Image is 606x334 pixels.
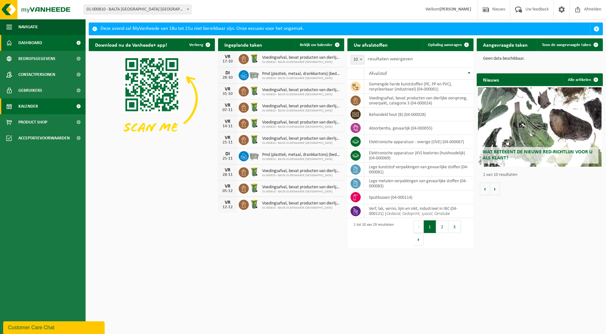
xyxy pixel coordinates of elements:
[249,85,260,96] img: WB-0240-HPE-GN-50
[364,149,474,163] td: elektronische apparatuur (KV) koelvries (huishoudelijk) (04-000069)
[483,150,592,161] span: Wat betekent de nieuwe RED-richtlijn voor u als klant?
[221,92,234,96] div: 31-10
[221,168,234,173] div: VR
[369,71,387,76] span: Afvalstof
[440,7,471,12] strong: [PERSON_NAME]
[3,320,106,334] iframe: chat widget
[100,23,590,35] div: Deze avond zal MyVanheede van 18u tot 21u niet bereikbaar zijn. Onze excuses voor het ongemak.
[249,102,260,112] img: WB-0240-HPE-GN-50
[221,151,234,157] div: DI
[221,140,234,145] div: 21-11
[249,199,260,210] img: WB-0240-HPE-GN-50
[477,38,534,51] h2: Aangevraagde taken
[221,76,234,80] div: 28-10
[424,220,436,233] button: 1
[262,169,341,174] span: Voedingsafval, bevat producten van dierlijke oorsprong, onverpakt, categorie 3
[189,43,203,47] span: Verberg
[18,114,47,130] span: Product Shop
[347,38,394,51] h2: Uw afvalstoffen
[262,201,341,206] span: Voedingsafval, bevat producten van dierlijke oorsprong, onverpakt, categorie 3
[262,109,341,113] span: 01-000810 - BALTA OUDENAARDE [GEOGRAPHIC_DATA]
[368,57,413,62] label: resultaten weergeven
[221,205,234,210] div: 12-12
[364,190,474,204] td: spuitbussen (04-000114)
[221,87,234,92] div: VR
[221,135,234,140] div: VR
[414,233,423,246] button: Next
[364,177,474,190] td: lege metalen verpakkingen van gevaarlijke stoffen (04-000083)
[89,38,173,51] h2: Download nu de Vanheede+ app!
[262,77,341,80] span: 01-000810 - BALTA OUDENAARDE [GEOGRAPHIC_DATA]
[262,120,341,125] span: Voedingsafval, bevat producten van dierlijke oorsprong, onverpakt, categorie 3
[262,185,341,190] span: Voedingsafval, bevat producten van dierlijke oorsprong, onverpakt, categorie 3
[364,108,474,121] td: behandeld hout (B) (04-000028)
[221,124,234,129] div: 14-11
[537,38,602,51] a: Toon de aangevraagde taken
[364,135,474,149] td: elektronische apparatuur - overige (OVE) (04-000067)
[89,51,215,146] img: Download de VHEPlus App
[386,211,450,216] i: Cedacid, Cedoprint, Lyocol, Ceralube
[477,73,505,86] h2: Nieuws
[249,118,260,129] img: WB-0240-HPE-GN-50
[262,174,341,177] span: 01-000810 - BALTA OUDENAARDE [GEOGRAPHIC_DATA]
[84,5,191,14] span: 01-000810 - BALTA OUDENAARDE NV - OUDENAARDE
[249,53,260,64] img: WB-0240-HPE-GN-50
[262,206,341,210] span: 01-000810 - BALTA OUDENAARDE [GEOGRAPHIC_DATA]
[221,184,234,189] div: VR
[262,93,341,97] span: 01-000810 - BALTA OUDENAARDE [GEOGRAPHIC_DATA]
[18,83,42,98] span: Gebruikers
[364,163,474,177] td: lege kunststof verpakkingen van gevaarlijke stoffen (04-000081)
[542,43,591,47] span: Toon de aangevraagde taken
[423,38,473,51] a: Ophaling aanvragen
[249,69,260,80] img: WB-2500-GAL-GY-01
[221,54,234,59] div: VR
[249,183,260,193] img: WB-0240-HPE-GN-50
[428,43,462,47] span: Ophaling aanvragen
[262,141,341,145] span: 01-000810 - BALTA OUDENAARDE [GEOGRAPHIC_DATA]
[478,87,602,167] a: Wat betekent de nieuwe RED-richtlijn voor u als klant?
[184,38,214,51] button: Verberg
[262,71,341,77] span: Pmd (plastiek, metaal, drankkartons) (bedrijven)
[221,59,234,64] div: 17-10
[436,220,448,233] button: 2
[563,73,602,86] a: Alle artikelen
[351,220,394,246] div: 1 tot 10 van 29 resultaten
[18,67,55,83] span: Contactpersonen
[262,125,341,129] span: 01-000810 - BALTA OUDENAARDE [GEOGRAPHIC_DATA]
[364,80,474,94] td: gemengde harde kunststoffen (PE, PP en PVC), recycleerbaar (industrieel) (04-000001)
[483,173,600,177] p: 1 van 10 resultaten
[351,55,364,64] span: 10
[295,38,344,51] a: Bekijk uw kalender
[18,98,38,114] span: Kalender
[221,108,234,112] div: 07-11
[221,119,234,124] div: VR
[364,204,474,218] td: verf, lak, vernis, lijm en inkt, industrieel in IBC (04-000121) |
[262,104,341,109] span: Voedingsafval, bevat producten van dierlijke oorsprong, onverpakt, categorie 3
[480,183,490,195] button: Vorige
[18,19,38,35] span: Navigatie
[18,51,55,67] span: Bedrijfsgegevens
[249,134,260,145] img: WB-0240-HPE-GN-50
[490,183,500,195] button: Volgende
[262,190,341,194] span: 01-000810 - BALTA OUDENAARDE [GEOGRAPHIC_DATA]
[221,157,234,161] div: 25-11
[364,121,474,135] td: absorbentia, gevaarlijk (04-000055)
[483,57,596,61] p: Geen data beschikbaar.
[218,38,268,51] h2: Ingeplande taken
[262,157,341,161] span: 01-000810 - BALTA OUDENAARDE [GEOGRAPHIC_DATA]
[351,55,364,64] span: 10
[221,70,234,76] div: DI
[262,60,341,64] span: 01-000810 - BALTA OUDENAARDE [GEOGRAPHIC_DATA]
[300,43,332,47] span: Bekijk uw kalender
[262,136,341,141] span: Voedingsafval, bevat producten van dierlijke oorsprong, onverpakt, categorie 3
[262,152,341,157] span: Pmd (plastiek, metaal, drankkartons) (bedrijven)
[221,103,234,108] div: VR
[249,166,260,177] img: WB-0240-HPE-GN-50
[414,220,424,233] button: Previous
[18,35,42,51] span: Dashboard
[364,94,474,108] td: voedingsafval, bevat producten van dierlijke oorsprong, onverpakt, categorie 3 (04-000024)
[18,130,70,146] span: Acceptatievoorwaarden
[262,88,341,93] span: Voedingsafval, bevat producten van dierlijke oorsprong, onverpakt, categorie 3
[84,5,191,14] span: 01-000810 - BALTA OUDENAARDE NV - OUDENAARDE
